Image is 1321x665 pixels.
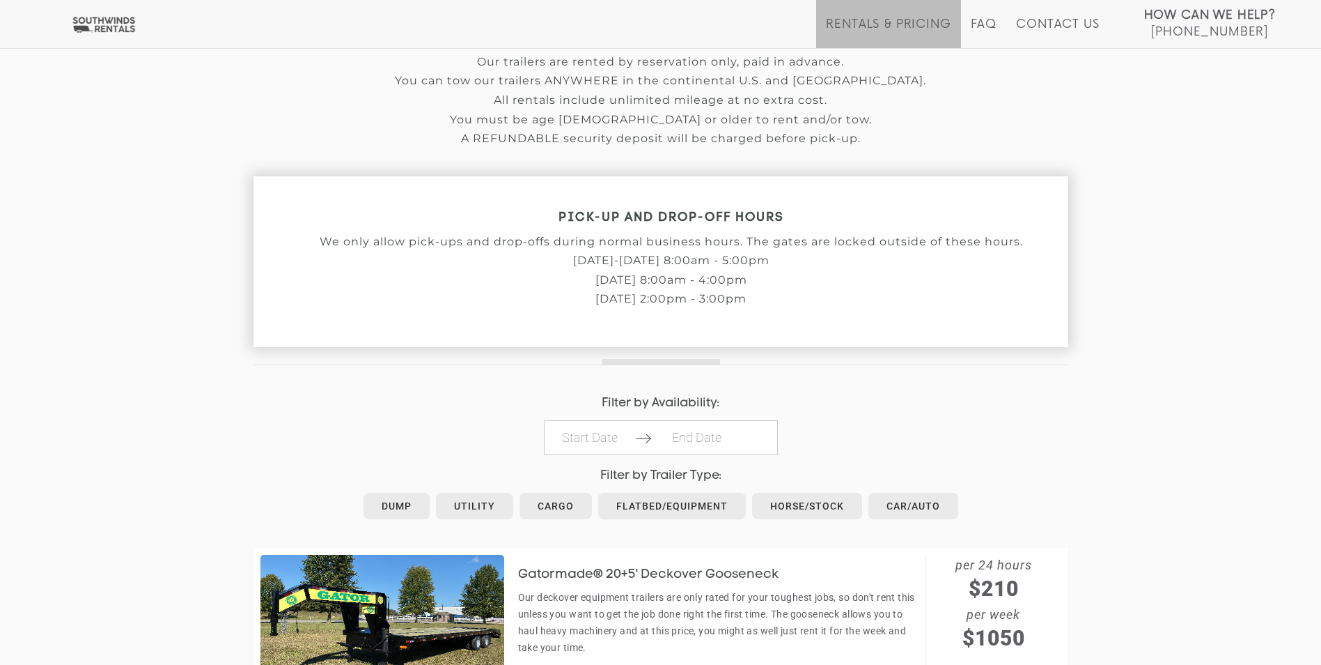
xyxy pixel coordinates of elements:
span: per 24 hours per week [926,555,1061,654]
a: Dump [364,493,430,519]
a: Cargo [519,493,592,519]
p: Our trailers are rented by reservation only, paid in advance. [253,56,1068,68]
a: Horse/Stock [752,493,862,519]
a: Contact Us [1016,17,1099,48]
p: Our deckover equipment trailers are only rated for your toughest jobs, so don't rent this unless ... [518,589,919,656]
a: Flatbed/Equipment [598,493,746,519]
h4: Filter by Availability: [253,397,1068,410]
p: You must be age [DEMOGRAPHIC_DATA] or older to rent and/or tow. [253,114,1068,126]
img: Southwinds Rentals Logo [70,16,138,33]
span: $210 [926,573,1061,604]
span: [PHONE_NUMBER] [1151,25,1268,39]
strong: How Can We Help? [1144,8,1276,22]
p: [DATE]-[DATE] 8:00am - 5:00pm [253,254,1089,267]
a: How Can We Help? [PHONE_NUMBER] [1144,7,1276,38]
a: Rentals & Pricing [826,17,951,48]
p: [DATE] 8:00am - 4:00pm [253,274,1089,286]
p: We only allow pick-ups and drop-offs during normal business hours. The gates are locked outside o... [253,236,1089,248]
a: FAQ [971,17,997,48]
p: [DATE] 2:00pm - 3:00pm [253,293,1089,305]
strong: PICK-UP AND DROP-OFF HOURS [558,212,784,224]
a: Gatormade® 20+5' Deckover Gooseneck [518,568,799,579]
a: Utility [436,493,513,519]
h3: Gatormade® 20+5' Deckover Gooseneck [518,568,799,582]
p: You can tow our trailers ANYWHERE in the continental U.S. and [GEOGRAPHIC_DATA]. [253,75,1068,87]
a: Car/Auto [868,493,958,519]
p: A REFUNDABLE security deposit will be charged before pick-up. [253,132,1068,145]
p: All rentals include unlimited mileage at no extra cost. [253,94,1068,107]
span: $1050 [926,622,1061,654]
h4: Filter by Trailer Type: [253,469,1068,482]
